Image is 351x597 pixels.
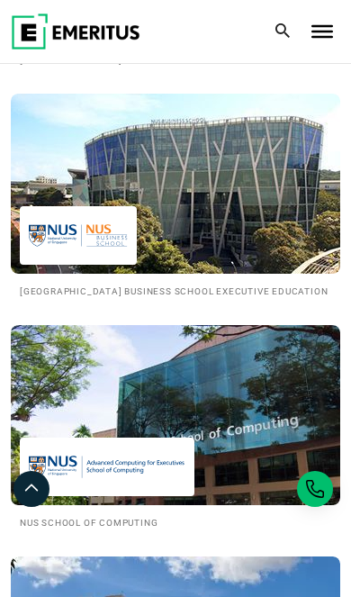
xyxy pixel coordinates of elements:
[11,94,340,298] a: Universities We Work With National University of Singapore Business School Executive Education [G...
[11,325,340,529] a: Universities We Work With NUS School of Computing NUS School of Computing
[11,94,340,274] img: Universities We Work With
[20,514,331,529] h2: NUS School of Computing
[11,325,340,505] img: Universities We Work With
[29,447,185,487] img: NUS School of Computing
[29,215,128,256] img: National University of Singapore Business School Executive Education
[20,283,331,298] h2: [GEOGRAPHIC_DATA] Business School Executive Education
[311,25,333,38] button: Toggle Menu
